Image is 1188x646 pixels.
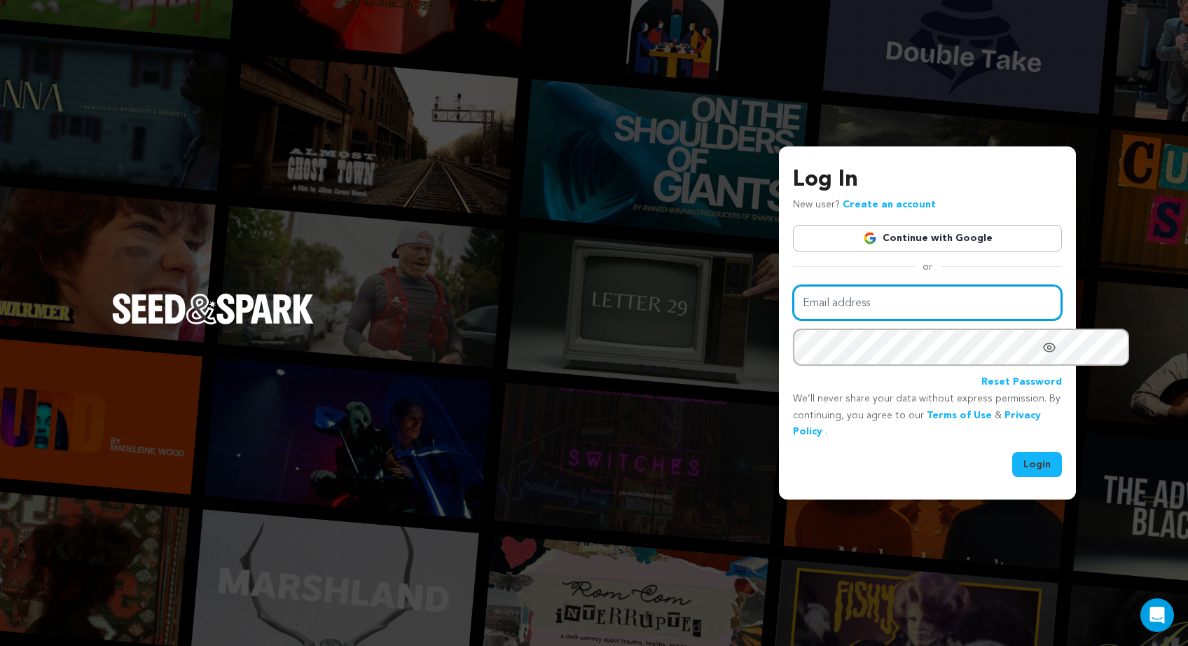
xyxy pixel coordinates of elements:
[793,197,936,214] p: New user?
[927,411,992,420] a: Terms of Use
[112,294,314,324] img: Seed&Spark Logo
[1140,598,1174,632] div: Open Intercom Messenger
[981,374,1062,391] a: Reset Password
[793,285,1062,321] input: Email address
[1012,452,1062,477] button: Login
[843,200,936,209] a: Create an account
[914,260,941,274] span: or
[112,294,314,352] a: Seed&Spark Homepage
[863,231,877,245] img: Google logo
[793,391,1062,441] p: We’ll never share your data without express permission. By continuing, you agree to our & .
[1042,341,1056,355] a: Show password as plain text. Warning: this will display your password on the screen.
[793,225,1062,252] a: Continue with Google
[793,163,1062,197] h3: Log In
